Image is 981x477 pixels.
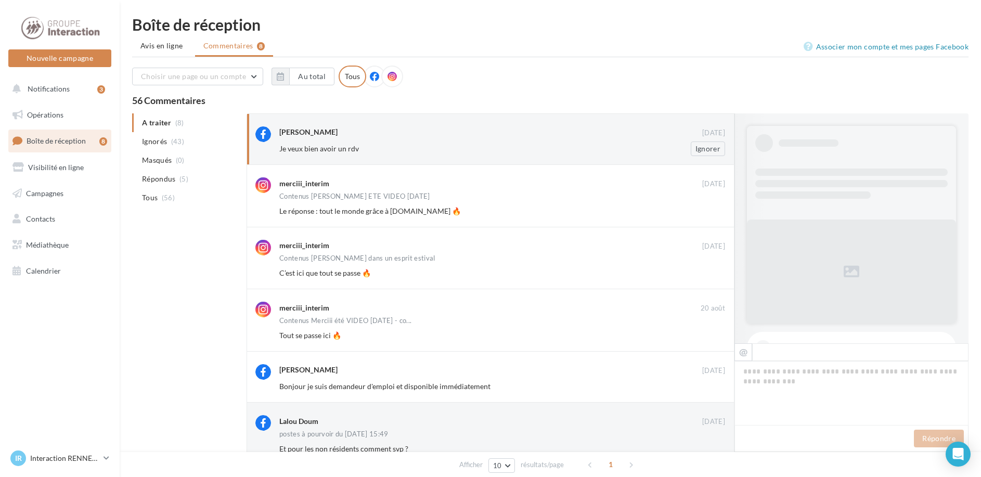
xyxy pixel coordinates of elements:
[28,163,84,172] span: Visibilité en ligne
[279,382,490,391] span: Bonjour je suis demandeur d'emploi et disponible immédiatement
[272,68,334,85] button: Au total
[279,207,461,215] span: Le réponse : tout le monde grâce à [DOMAIN_NAME] 🔥
[804,41,969,53] a: Associer mon compte et mes pages Facebook
[179,175,188,183] span: (5)
[26,188,63,197] span: Campagnes
[6,157,113,178] a: Visibilité en ligne
[8,448,111,468] a: IR Interaction RENNES INDUSTRIE
[26,266,61,275] span: Calendrier
[279,331,341,340] span: Tout se passe ici 🔥
[26,240,69,249] span: Médiathèque
[459,460,483,470] span: Afficher
[142,155,172,165] span: Masqués
[339,66,366,87] div: Tous
[27,110,63,119] span: Opérations
[521,460,564,470] span: résultats/page
[142,192,158,203] span: Tous
[279,255,435,262] div: Contenus [PERSON_NAME] dans un esprit estival
[15,453,22,463] span: IR
[702,242,725,251] span: [DATE]
[142,174,176,184] span: Répondus
[8,49,111,67] button: Nouvelle campagne
[702,128,725,138] span: [DATE]
[162,194,175,202] span: (56)
[27,136,86,145] span: Boîte de réception
[279,144,359,153] span: Je veux bien avoir un rdv
[946,442,971,467] div: Open Intercom Messenger
[279,365,338,375] div: [PERSON_NAME]
[6,234,113,256] a: Médiathèque
[6,104,113,126] a: Opérations
[141,72,246,81] span: Choisir une page ou un compte
[279,240,329,251] div: merciii_interim
[97,85,105,94] div: 3
[914,430,964,447] button: Répondre
[142,136,167,147] span: Ignorés
[279,444,408,453] span: Et pour les non résidents comment svp ?
[702,417,725,427] span: [DATE]
[6,78,109,100] button: Notifications 3
[28,84,70,93] span: Notifications
[6,183,113,204] a: Campagnes
[279,127,338,137] div: [PERSON_NAME]
[488,458,515,473] button: 10
[289,68,334,85] button: Au total
[279,178,329,189] div: merciii_interim
[691,141,725,156] button: Ignorer
[26,214,55,223] span: Contacts
[171,137,184,146] span: (43)
[6,208,113,230] a: Contacts
[176,156,185,164] span: (0)
[132,68,263,85] button: Choisir une page ou un compte
[702,179,725,189] span: [DATE]
[493,461,502,470] span: 10
[279,317,411,324] span: Contenus Merciii été VIDEO [DATE] - co...
[279,416,318,427] div: Lalou Doum
[602,456,619,473] span: 1
[702,366,725,376] span: [DATE]
[140,41,183,51] span: Avis en ligne
[279,431,389,437] div: postes à pourvoir du [DATE] 15:49
[30,453,99,463] p: Interaction RENNES INDUSTRIE
[6,260,113,282] a: Calendrier
[132,17,969,32] div: Boîte de réception
[132,96,969,105] div: 56 Commentaires
[701,304,725,313] span: 20 août
[279,193,430,200] div: Contenus [PERSON_NAME] ETE VIDEO [DATE]
[6,130,113,152] a: Boîte de réception8
[279,303,329,313] div: merciii_interim
[99,137,107,146] div: 8
[279,268,371,277] span: C’est ici que tout se passe 🔥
